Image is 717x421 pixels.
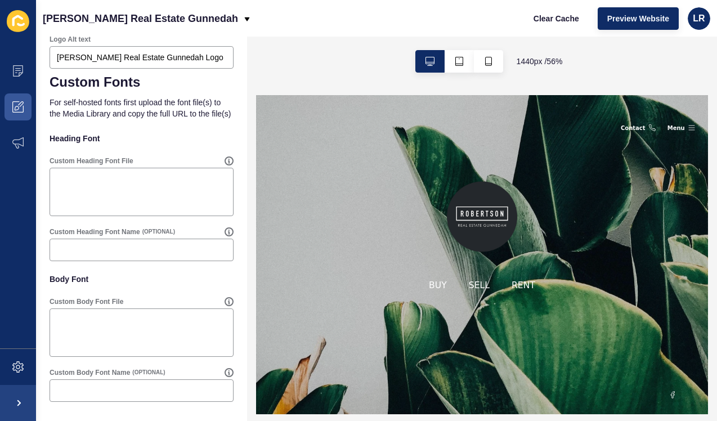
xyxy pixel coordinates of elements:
p: For self-hosted fonts first upload the font file(s) to the Media Library and copy the full URL to... [50,90,234,126]
label: Custom Body Font File [50,297,123,306]
span: (OPTIONAL) [132,369,165,377]
span: 1440 px / 56 % [517,56,563,67]
span: Preview Website [607,13,669,24]
a: RENT [458,332,500,350]
img: logo [342,155,468,281]
span: Clear Cache [534,13,579,24]
div: Contact [654,52,698,66]
label: Custom Heading Font File [50,156,133,165]
label: Custom Body Font Name [50,368,130,377]
span: (OPTIONAL) [142,228,175,236]
p: [PERSON_NAME] Real Estate Gunnedah [43,5,238,33]
span: LR [693,13,705,24]
p: Body Font [50,267,234,292]
button: Preview Website [598,7,679,30]
a: SELL [381,332,419,350]
p: Heading Font [50,126,234,151]
label: Custom Heading Font Name [50,227,140,236]
a: BUY [310,332,342,350]
button: Clear Cache [524,7,589,30]
label: Logo Alt text [50,35,91,44]
h1: Custom Fonts [50,74,234,90]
